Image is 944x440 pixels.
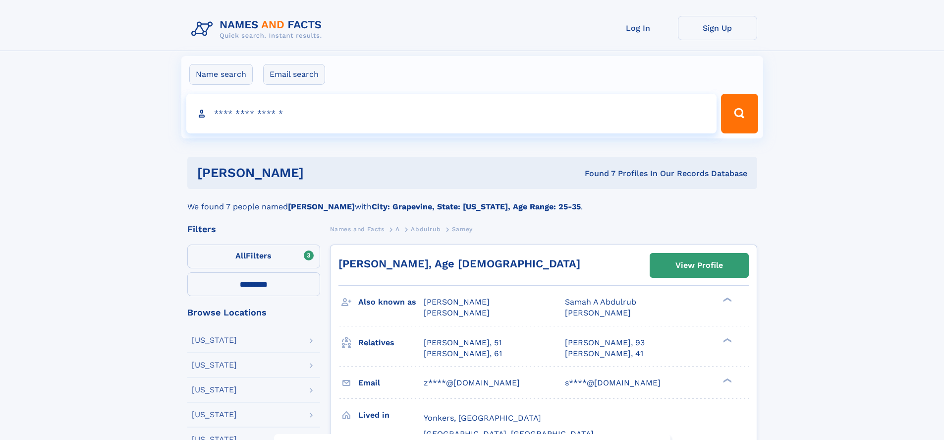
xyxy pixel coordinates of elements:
[721,337,732,343] div: ❯
[338,257,580,270] a: [PERSON_NAME], Age [DEMOGRAPHIC_DATA]
[358,334,424,351] h3: Relatives
[444,168,747,179] div: Found 7 Profiles In Our Records Database
[330,223,385,235] a: Names and Facts
[721,377,732,383] div: ❯
[235,251,246,260] span: All
[192,361,237,369] div: [US_STATE]
[565,297,636,307] span: Samah A Abdulrub
[187,225,320,234] div: Filters
[358,294,424,311] h3: Also known as
[197,167,444,179] h1: [PERSON_NAME]
[678,16,757,40] a: Sign Up
[187,189,757,213] div: We found 7 people named with .
[675,254,723,277] div: View Profile
[192,386,237,394] div: [US_STATE]
[424,337,501,348] a: [PERSON_NAME], 51
[721,297,732,303] div: ❯
[424,429,594,439] span: [GEOGRAPHIC_DATA], [GEOGRAPHIC_DATA]
[358,375,424,391] h3: Email
[187,16,330,43] img: Logo Names and Facts
[452,226,473,233] span: Samey
[565,308,631,317] span: [PERSON_NAME]
[187,245,320,268] label: Filters
[721,94,758,133] button: Search Button
[411,226,441,233] span: Abdulrub
[263,64,325,85] label: Email search
[192,411,237,419] div: [US_STATE]
[395,226,400,233] span: A
[565,348,643,359] a: [PERSON_NAME], 41
[565,337,645,348] a: [PERSON_NAME], 93
[192,336,237,344] div: [US_STATE]
[187,308,320,317] div: Browse Locations
[424,348,502,359] a: [PERSON_NAME], 61
[599,16,678,40] a: Log In
[186,94,717,133] input: search input
[411,223,441,235] a: Abdulrub
[650,253,748,277] a: View Profile
[424,413,541,423] span: Yonkers, [GEOGRAPHIC_DATA]
[372,202,581,211] b: City: Grapevine, State: [US_STATE], Age Range: 25-35
[395,223,400,235] a: A
[288,202,355,211] b: [PERSON_NAME]
[424,308,490,317] span: [PERSON_NAME]
[358,407,424,424] h3: Lived in
[424,297,490,307] span: [PERSON_NAME]
[189,64,253,85] label: Name search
